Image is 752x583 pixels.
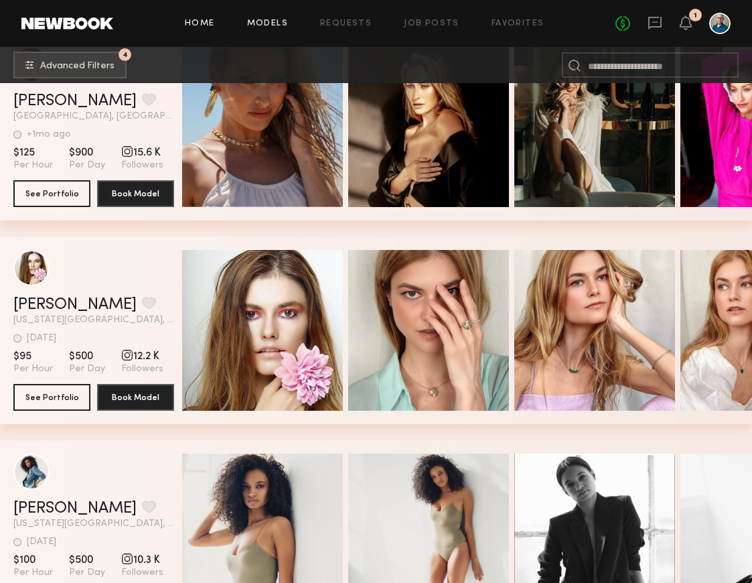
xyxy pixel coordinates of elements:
[13,180,90,207] button: See Portfolio
[13,112,174,121] span: [GEOGRAPHIC_DATA], [GEOGRAPHIC_DATA]
[404,19,459,28] a: Job Posts
[69,554,105,567] span: $500
[13,554,53,567] span: $100
[69,567,105,579] span: Per Day
[247,19,288,28] a: Models
[121,554,163,567] span: 10.3 K
[69,363,105,375] span: Per Day
[13,93,137,109] a: [PERSON_NAME]
[13,567,53,579] span: Per Hour
[13,159,53,172] span: Per Hour
[694,12,697,19] div: 1
[69,146,105,159] span: $900
[13,363,53,375] span: Per Hour
[13,297,137,313] a: [PERSON_NAME]
[27,334,56,343] div: [DATE]
[13,316,174,325] span: [US_STATE][GEOGRAPHIC_DATA], [GEOGRAPHIC_DATA]
[492,19,544,28] a: Favorites
[13,350,53,363] span: $95
[13,52,127,78] button: 4Advanced Filters
[320,19,372,28] a: Requests
[27,537,56,547] div: [DATE]
[69,350,105,363] span: $500
[121,159,163,172] span: Followers
[121,350,163,363] span: 12.2 K
[13,384,90,411] button: See Portfolio
[97,180,174,207] button: Book Model
[27,130,71,139] div: +1mo ago
[13,501,137,517] a: [PERSON_NAME]
[13,146,53,159] span: $125
[121,363,163,375] span: Followers
[97,384,174,411] button: Book Model
[40,62,115,71] span: Advanced Filters
[123,52,128,58] span: 4
[13,519,174,529] span: [US_STATE][GEOGRAPHIC_DATA], [GEOGRAPHIC_DATA]
[69,159,105,172] span: Per Day
[185,19,215,28] a: Home
[121,146,163,159] span: 15.6 K
[121,567,163,579] span: Followers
